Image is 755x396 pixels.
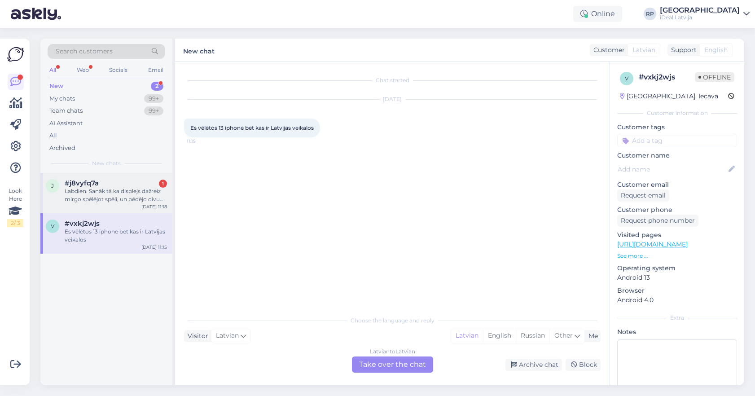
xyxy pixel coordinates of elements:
[7,219,23,227] div: 2 / 3
[617,123,737,132] p: Customer tags
[183,44,215,56] label: New chat
[617,180,737,189] p: Customer email
[370,348,415,356] div: Latvian to Latvian
[617,109,737,117] div: Customer information
[617,230,737,240] p: Visited pages
[617,252,737,260] p: See more ...
[352,356,433,373] div: Take over the chat
[51,182,54,189] span: j
[566,359,601,371] div: Block
[617,295,737,305] p: Android 4.0
[617,286,737,295] p: Browser
[151,82,163,91] div: 2
[632,45,655,55] span: Latvian
[49,94,75,103] div: My chats
[184,95,601,103] div: [DATE]
[554,331,573,339] span: Other
[51,223,54,229] span: v
[184,76,601,84] div: Chat started
[617,314,737,322] div: Extra
[146,64,165,76] div: Email
[667,45,697,55] div: Support
[7,46,24,63] img: Askly Logo
[49,131,57,140] div: All
[617,240,688,248] a: [URL][DOMAIN_NAME]
[644,8,656,20] div: RP
[65,187,167,203] div: Labdien. Sanāk tā ka displejs dažreiz mirgo spēlējot spēli, un pēdējo divu nedēļu laikā, divas re...
[617,134,737,147] input: Add a tag
[141,203,167,210] div: [DATE] 11:18
[590,45,625,55] div: Customer
[639,72,695,83] div: # vxkj2wjs
[184,317,601,325] div: Choose the language and reply
[144,94,163,103] div: 99+
[107,64,129,76] div: Socials
[695,72,734,82] span: Offline
[65,179,99,187] span: #j8vyfq7a
[516,329,549,343] div: Russian
[617,215,698,227] div: Request phone number
[617,151,737,160] p: Customer name
[660,7,740,14] div: [GEOGRAPHIC_DATA]
[7,187,23,227] div: Look Here
[75,64,91,76] div: Web
[620,92,718,101] div: [GEOGRAPHIC_DATA], Iecava
[617,264,737,273] p: Operating system
[92,159,121,167] span: New chats
[184,331,208,341] div: Visitor
[617,273,737,282] p: Android 13
[190,124,314,131] span: Es vēlētos 13 iphone bet kas ir Latvijas veikalos
[617,205,737,215] p: Customer phone
[617,327,737,337] p: Notes
[48,64,58,76] div: All
[65,228,167,244] div: Es vēlētos 13 iphone bet kas ir Latvijas veikalos
[573,6,622,22] div: Online
[49,144,75,153] div: Archived
[49,82,63,91] div: New
[56,47,113,56] span: Search customers
[187,138,220,145] span: 11:15
[660,14,740,21] div: iDeal Latvija
[49,106,83,115] div: Team chats
[617,189,669,202] div: Request email
[451,329,483,343] div: Latvian
[483,329,516,343] div: English
[505,359,562,371] div: Archive chat
[625,75,628,82] span: v
[49,119,83,128] div: AI Assistant
[216,331,239,341] span: Latvian
[144,106,163,115] div: 99+
[159,180,167,188] div: 1
[585,331,598,341] div: Me
[704,45,728,55] span: English
[618,164,727,174] input: Add name
[660,7,750,21] a: [GEOGRAPHIC_DATA]iDeal Latvija
[141,244,167,251] div: [DATE] 11:15
[65,220,100,228] span: #vxkj2wjs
